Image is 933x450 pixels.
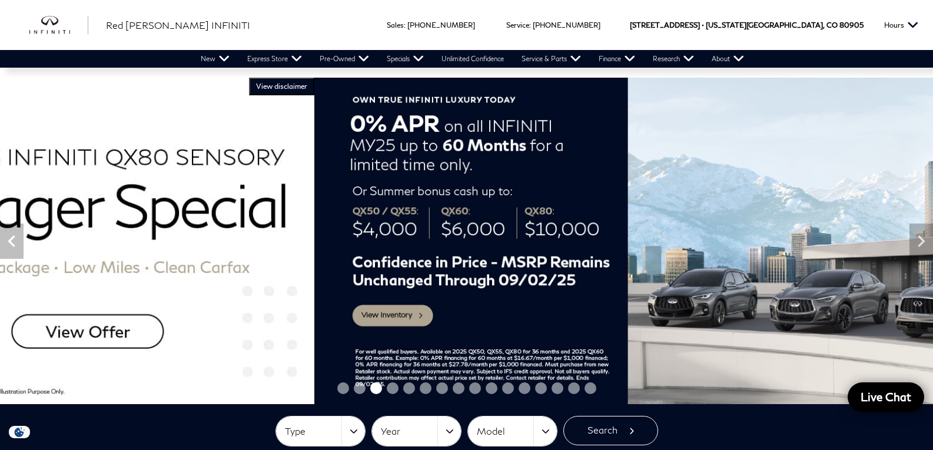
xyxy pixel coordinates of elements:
[387,382,399,394] span: Go to slide 4
[29,16,88,35] img: INFINITI
[337,382,349,394] span: Go to slide 1
[533,21,600,29] a: [PHONE_NUMBER]
[285,422,341,441] span: Type
[436,382,448,394] span: Go to slide 7
[106,19,250,31] span: Red [PERSON_NAME] INFINITI
[703,50,753,68] a: About
[486,382,497,394] span: Go to slide 10
[6,426,33,438] section: Click to Open Cookie Consent Modal
[848,382,924,412] a: Live Chat
[644,50,703,68] a: Research
[381,422,437,441] span: Year
[630,21,864,29] a: [STREET_ADDRESS] • [US_STATE][GEOGRAPHIC_DATA], CO 80905
[502,382,514,394] span: Go to slide 11
[506,21,529,29] span: Service
[585,382,596,394] span: Go to slide 16
[403,382,415,394] span: Go to slide 5
[909,224,933,259] div: Next
[387,21,404,29] span: Sales
[535,382,547,394] span: Go to slide 13
[192,50,753,68] nav: Main Navigation
[513,50,590,68] a: Service & Parts
[420,382,431,394] span: Go to slide 6
[238,50,311,68] a: Express Store
[6,426,33,438] img: Opt-Out Icon
[468,416,557,446] button: Model
[552,382,563,394] span: Go to slide 14
[855,389,917,404] span: Live Chat
[469,382,481,394] span: Go to slide 9
[453,382,464,394] span: Go to slide 8
[106,18,250,32] a: Red [PERSON_NAME] INFINITI
[404,21,406,29] span: :
[372,416,461,446] button: Year
[590,50,644,68] a: Finance
[311,50,378,68] a: Pre-Owned
[29,16,88,35] a: infiniti
[563,416,658,445] button: Search
[477,422,533,441] span: Model
[568,382,580,394] span: Go to slide 15
[519,382,530,394] span: Go to slide 12
[378,50,433,68] a: Specials
[354,382,366,394] span: Go to slide 2
[433,50,513,68] a: Unlimited Confidence
[407,21,475,29] a: [PHONE_NUMBER]
[370,382,382,394] span: Go to slide 3
[192,50,238,68] a: New
[276,416,365,446] button: Type
[256,82,307,91] span: VIEW DISCLAIMER
[529,21,531,29] span: :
